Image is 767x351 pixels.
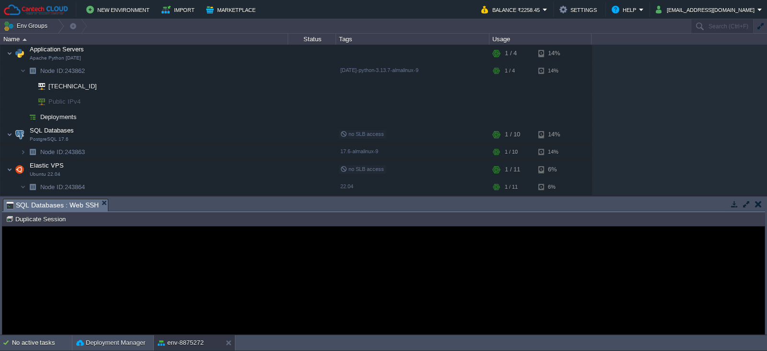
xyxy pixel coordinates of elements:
img: AMDAwAAAACH5BAEAAAAALAAAAAABAAEAAAICRAEAOw== [20,145,26,160]
div: 14% [538,64,569,79]
p: An error has occurred and this action cannot be completed. If the problem persists, please notify... [274,49,488,78]
img: AMDAwAAAACH5BAEAAAAALAAAAAABAAEAAAICRAEAOw== [26,79,32,94]
a: Public IPv4 [47,98,82,106]
span: [TECHNICAL_ID] [47,79,98,94]
div: 1 / 4 [505,64,515,79]
div: 6% [538,160,569,180]
button: Import [162,4,198,15]
button: Settings [559,4,600,15]
button: Marketplace [206,4,258,15]
div: 1 / 4 [505,44,517,63]
div: 1 / 10 [505,125,520,145]
img: AMDAwAAAACH5BAEAAAAALAAAAAABAAEAAAICRAEAOw== [26,145,39,160]
div: 14% [538,145,569,160]
a: Node ID:243863 [39,148,86,157]
span: Node ID: [40,149,65,156]
img: AMDAwAAAACH5BAEAAAAALAAAAAABAAEAAAICRAEAOw== [13,160,26,180]
h1: Error [274,23,488,41]
button: Env Groups [3,19,51,33]
span: no SLB access [340,132,384,137]
img: AMDAwAAAACH5BAEAAAAALAAAAAABAAEAAAICRAEAOw== [26,64,39,79]
span: Public IPv4 [47,95,82,109]
img: AMDAwAAAACH5BAEAAAAALAAAAAABAAEAAAICRAEAOw== [13,125,26,145]
a: Node ID:243862 [39,67,86,75]
span: 243862 [39,67,86,75]
img: AMDAwAAAACH5BAEAAAAALAAAAAABAAEAAAICRAEAOw== [7,125,12,145]
span: Node ID: [40,184,65,191]
img: Cantech Cloud [3,4,69,16]
span: Apache Python [DATE] [30,56,81,61]
div: Usage [490,34,591,45]
div: 1 / 10 [505,145,518,160]
span: PostgreSQL 17.6 [30,137,69,143]
span: Node ID: [40,68,65,75]
button: New Environment [86,4,152,15]
span: 22.04 [340,184,353,190]
img: AMDAwAAAACH5BAEAAAAALAAAAAABAAEAAAICRAEAOw== [13,44,26,63]
div: Status [289,34,336,45]
div: 14% [538,125,569,145]
img: AMDAwAAAACH5BAEAAAAALAAAAAABAAEAAAICRAEAOw== [26,180,39,195]
span: [DATE]-python-3.13.7-almalinux-9 [340,68,418,73]
button: Balance ₹2258.45 [481,4,543,15]
span: Ubuntu 22.04 [30,172,60,178]
img: AMDAwAAAACH5BAEAAAAALAAAAAABAAEAAAICRAEAOw== [26,110,39,125]
img: AMDAwAAAACH5BAEAAAAALAAAAAABAAEAAAICRAEAOw== [7,160,12,180]
button: env-8875272 [158,338,204,348]
img: AMDAwAAAACH5BAEAAAAALAAAAAABAAEAAAICRAEAOw== [20,110,26,125]
img: AMDAwAAAACH5BAEAAAAALAAAAAABAAEAAAICRAEAOw== [32,79,45,94]
div: Name [1,34,288,45]
div: 1 / 11 [505,180,518,195]
a: Node ID:243864 [39,183,86,192]
span: Elastic VPS [29,162,65,170]
span: Application Servers [29,46,85,54]
img: AMDAwAAAACH5BAEAAAAALAAAAAABAAEAAAICRAEAOw== [26,95,32,109]
img: AMDAwAAAACH5BAEAAAAALAAAAAABAAEAAAICRAEAOw== [23,38,27,41]
div: 1 / 11 [505,160,520,180]
button: Deployment Manager [76,338,145,348]
button: Duplicate Session [6,215,69,223]
span: SQL Databases : Web SSH [6,199,99,211]
img: AMDAwAAAACH5BAEAAAAALAAAAAABAAEAAAICRAEAOw== [7,44,12,63]
img: AMDAwAAAACH5BAEAAAAALAAAAAABAAEAAAICRAEAOw== [20,64,26,79]
button: [EMAIL_ADDRESS][DOMAIN_NAME] [656,4,757,15]
div: No active tasks [12,335,72,351]
a: Deployments [39,113,78,121]
button: Help [612,4,639,15]
div: 6% [538,180,569,195]
a: Application ServersApache Python [DATE] [29,46,85,53]
span: no SLB access [340,167,384,172]
span: SQL Databases [29,127,75,135]
img: AMDAwAAAACH5BAEAAAAALAAAAAABAAEAAAICRAEAOw== [32,95,45,109]
a: [TECHNICAL_ID] [47,83,98,90]
a: SQL DatabasesPostgreSQL 17.6 [29,127,75,134]
a: Elastic VPSUbuntu 22.04 [29,162,65,169]
span: 243864 [39,183,86,192]
span: 17.6-almalinux-9 [340,149,378,155]
div: 14% [538,44,569,63]
div: Tags [337,34,489,45]
img: AMDAwAAAACH5BAEAAAAALAAAAAABAAEAAAICRAEAOw== [20,180,26,195]
span: 243863 [39,148,86,157]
